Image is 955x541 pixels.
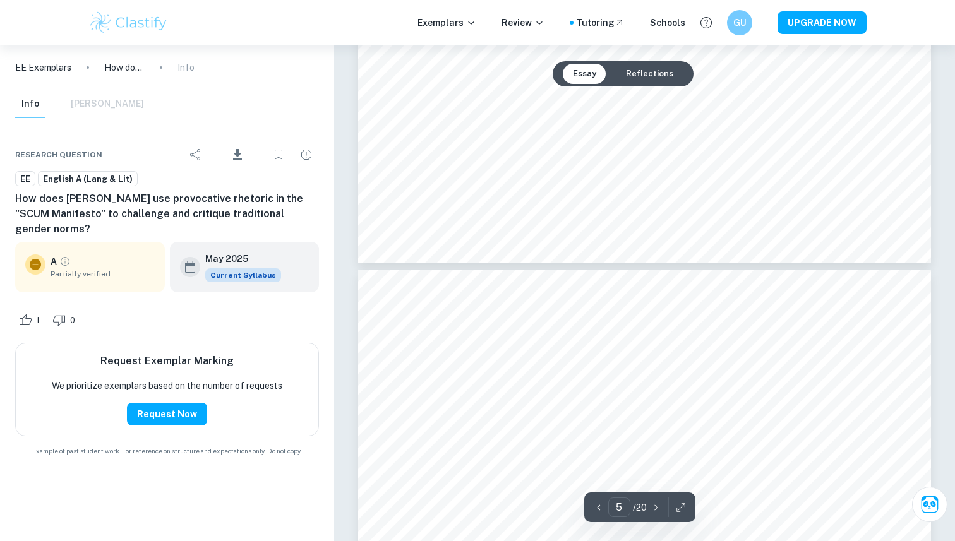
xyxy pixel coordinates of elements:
button: Info [15,90,45,118]
a: EE [15,171,35,187]
p: How does [PERSON_NAME] use provocative rhetoric in the "SCUM Manifesto" to challenge and critique... [104,61,145,74]
div: Dislike [49,310,82,330]
span: Research question [15,149,102,160]
span: EE [16,173,35,186]
a: Tutoring [576,16,625,30]
h6: How does [PERSON_NAME] use provocative rhetoric in the "SCUM Manifesto" to challenge and critique... [15,191,319,237]
h6: May 2025 [205,252,271,266]
h6: GU [733,16,747,30]
div: Share [183,142,208,167]
button: Request Now [127,403,207,425]
span: English A (Lang & Lit) [39,173,137,186]
a: Grade partially verified [59,256,71,267]
div: Report issue [294,142,319,167]
a: English A (Lang & Lit) [38,171,138,187]
span: Partially verified [51,268,155,280]
h6: Request Exemplar Marking [100,354,234,369]
p: Info [177,61,195,74]
div: This exemplar is based on the current syllabus. Feel free to refer to it for inspiration/ideas wh... [205,268,281,282]
p: We prioritize exemplars based on the number of requests [52,379,282,393]
img: Clastify logo [88,10,169,35]
a: Schools [650,16,685,30]
p: / 20 [633,501,647,514]
p: Review [502,16,544,30]
p: A [51,254,57,268]
span: 0 [63,314,82,327]
button: Essay [563,64,606,84]
p: Exemplars [417,16,476,30]
div: Bookmark [266,142,291,167]
span: Current Syllabus [205,268,281,282]
button: Help and Feedback [695,12,717,33]
button: Ask Clai [912,487,947,522]
div: Download [211,138,263,171]
button: UPGRADE NOW [778,11,867,34]
span: 1 [29,314,47,327]
button: GU [727,10,752,35]
button: Reflections [616,64,683,84]
span: Example of past student work. For reference on structure and expectations only. Do not copy. [15,446,319,456]
a: EE Exemplars [15,61,71,74]
div: Like [15,310,47,330]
